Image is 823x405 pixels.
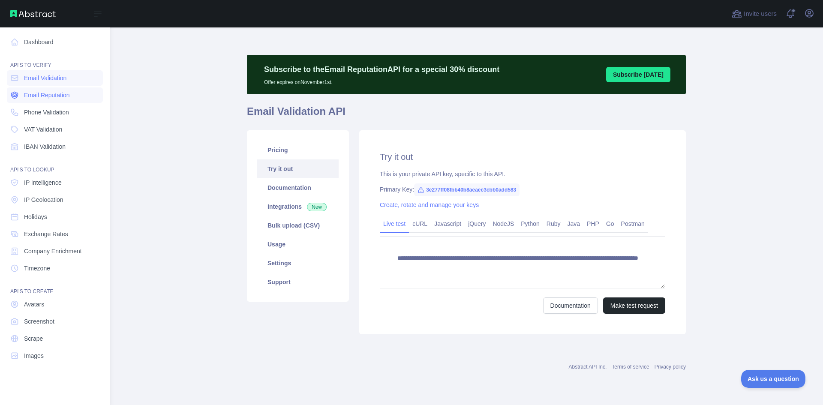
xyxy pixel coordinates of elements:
[380,170,665,178] div: This is your private API key, specific to this API.
[24,213,47,221] span: Holidays
[489,217,517,231] a: NodeJS
[257,216,339,235] a: Bulk upload (CSV)
[7,192,103,207] a: IP Geolocation
[730,7,778,21] button: Invite users
[7,51,103,69] div: API'S TO VERIFY
[517,217,543,231] a: Python
[24,317,54,326] span: Screenshot
[24,91,70,99] span: Email Reputation
[7,331,103,346] a: Scrape
[24,74,66,82] span: Email Validation
[606,67,670,82] button: Subscribe [DATE]
[24,125,62,134] span: VAT Validation
[257,235,339,254] a: Usage
[247,105,686,125] h1: Email Validation API
[257,159,339,178] a: Try it out
[431,217,465,231] a: Javascript
[24,334,43,343] span: Scrape
[741,370,806,388] iframe: Toggle Customer Support
[380,217,409,231] a: Live test
[307,203,327,211] span: New
[24,178,62,187] span: IP Intelligence
[7,105,103,120] a: Phone Validation
[380,185,665,194] div: Primary Key:
[257,197,339,216] a: Integrations New
[24,247,82,255] span: Company Enrichment
[24,300,44,309] span: Avatars
[583,217,603,231] a: PHP
[10,10,56,17] img: Abstract API
[409,217,431,231] a: cURL
[7,122,103,137] a: VAT Validation
[7,297,103,312] a: Avatars
[543,297,598,314] a: Documentation
[569,364,607,370] a: Abstract API Inc.
[618,217,648,231] a: Postman
[24,142,66,151] span: IBAN Validation
[414,183,520,196] span: 3e277ff08fbb40b8aeaec3cbb0add583
[603,217,618,231] a: Go
[7,34,103,50] a: Dashboard
[7,209,103,225] a: Holidays
[7,314,103,329] a: Screenshot
[7,226,103,242] a: Exchange Rates
[257,254,339,273] a: Settings
[7,156,103,173] div: API'S TO LOOKUP
[257,178,339,197] a: Documentation
[7,87,103,103] a: Email Reputation
[7,243,103,259] a: Company Enrichment
[543,217,564,231] a: Ruby
[603,297,665,314] button: Make test request
[564,217,584,231] a: Java
[380,151,665,163] h2: Try it out
[7,139,103,154] a: IBAN Validation
[24,108,69,117] span: Phone Validation
[7,175,103,190] a: IP Intelligence
[257,141,339,159] a: Pricing
[7,70,103,86] a: Email Validation
[24,195,63,204] span: IP Geolocation
[655,364,686,370] a: Privacy policy
[7,348,103,363] a: Images
[24,351,44,360] span: Images
[7,278,103,295] div: API'S TO CREATE
[612,364,649,370] a: Terms of service
[264,75,499,86] p: Offer expires on November 1st.
[7,261,103,276] a: Timezone
[465,217,489,231] a: jQuery
[24,264,50,273] span: Timezone
[257,273,339,291] a: Support
[744,9,777,19] span: Invite users
[24,230,68,238] span: Exchange Rates
[380,201,479,208] a: Create, rotate and manage your keys
[264,63,499,75] p: Subscribe to the Email Reputation API for a special 30 % discount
